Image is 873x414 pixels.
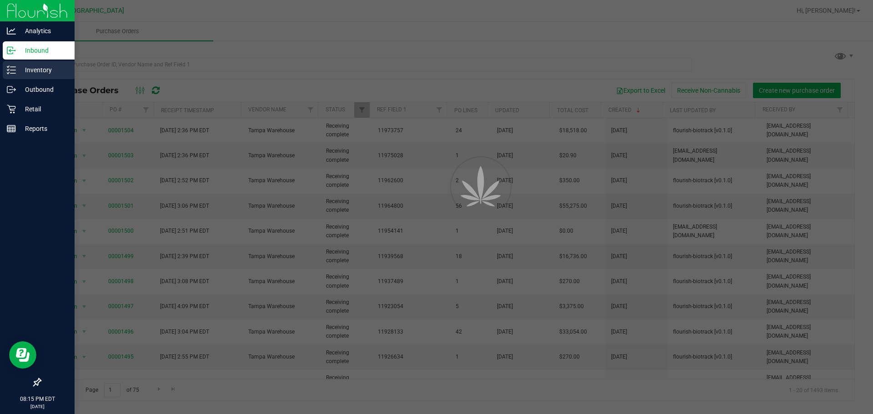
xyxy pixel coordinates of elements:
[7,46,16,55] inline-svg: Inbound
[16,65,70,75] p: Inventory
[4,395,70,403] p: 08:15 PM EDT
[9,341,36,369] iframe: Resource center
[16,84,70,95] p: Outbound
[7,65,16,75] inline-svg: Inventory
[16,25,70,36] p: Analytics
[16,123,70,134] p: Reports
[16,45,70,56] p: Inbound
[4,403,70,410] p: [DATE]
[7,124,16,133] inline-svg: Reports
[7,26,16,35] inline-svg: Analytics
[7,85,16,94] inline-svg: Outbound
[16,104,70,115] p: Retail
[7,105,16,114] inline-svg: Retail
